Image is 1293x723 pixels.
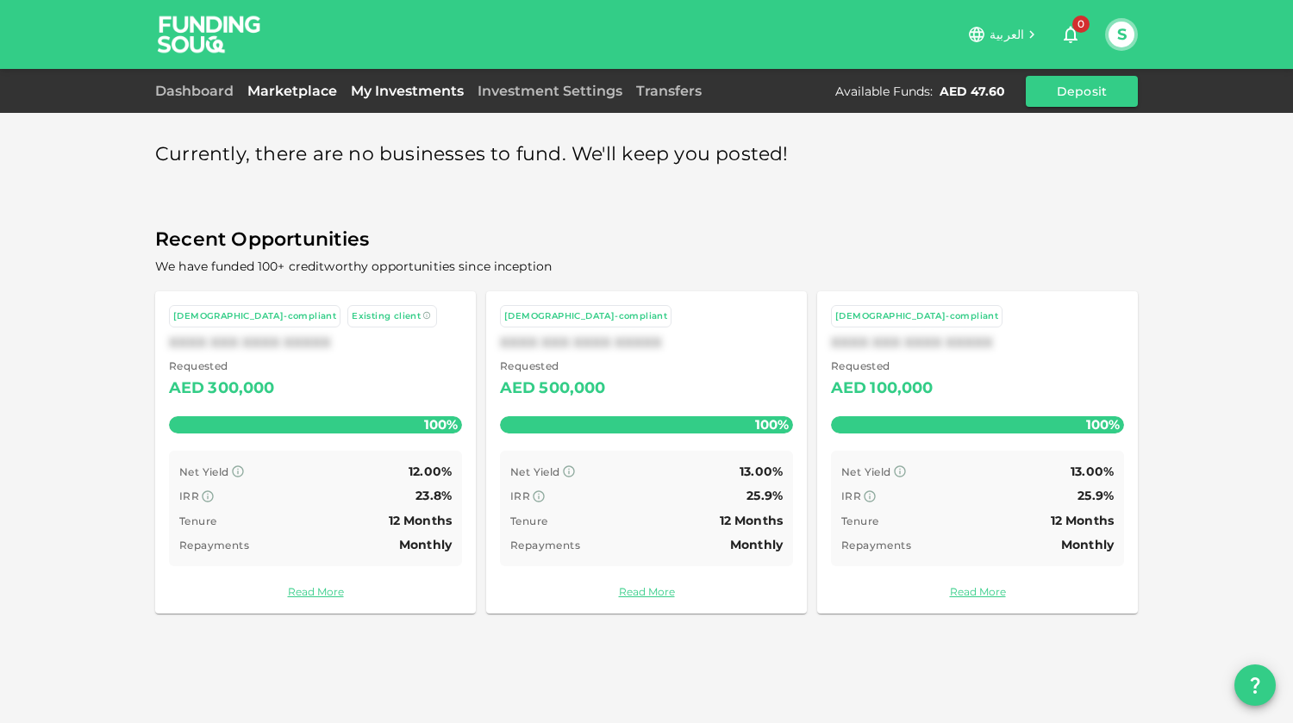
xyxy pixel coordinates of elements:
span: Net Yield [510,465,560,478]
span: Repayments [510,539,580,552]
span: Net Yield [841,465,891,478]
a: My Investments [344,83,471,99]
span: IRR [510,489,530,502]
button: question [1234,664,1276,706]
a: [DEMOGRAPHIC_DATA]-compliantXXXX XXX XXXX XXXXX Requested AED500,000100% Net Yield 13.00% IRR 25.... [486,291,807,614]
a: [DEMOGRAPHIC_DATA]-compliant Existing clientXXXX XXX XXXX XXXXX Requested AED300,000100% Net Yiel... [155,291,476,614]
span: 12 Months [1051,513,1114,528]
div: [DEMOGRAPHIC_DATA]-compliant [835,309,998,324]
a: Read More [169,583,462,600]
a: Investment Settings [471,83,629,99]
span: IRR [841,489,861,502]
span: Tenure [841,514,878,527]
span: 25.9% [1077,488,1114,503]
a: Marketplace [240,83,344,99]
div: XXXX XXX XXXX XXXXX [500,334,793,351]
div: AED [500,375,535,402]
span: 100% [420,412,462,437]
span: العربية [990,27,1024,42]
span: 12 Months [720,513,783,528]
span: Requested [831,358,934,375]
div: 500,000 [539,375,605,402]
span: Requested [169,358,275,375]
div: AED 47.60 [940,83,1005,100]
div: 100,000 [870,375,933,402]
button: 0 [1053,17,1088,52]
span: Monthly [1061,537,1114,552]
span: Recent Opportunities [155,223,1138,257]
span: Requested [500,358,606,375]
div: AED [169,375,204,402]
span: 100% [1082,412,1124,437]
span: Repayments [179,539,249,552]
a: Read More [831,583,1124,600]
span: Tenure [510,514,547,527]
div: [DEMOGRAPHIC_DATA]-compliant [173,309,336,324]
span: 12.00% [409,464,452,479]
span: Tenure [179,514,216,527]
span: IRR [179,489,199,502]
span: Monthly [399,537,452,552]
span: 12 Months [389,513,452,528]
a: [DEMOGRAPHIC_DATA]-compliantXXXX XXX XXXX XXXXX Requested AED100,000100% Net Yield 13.00% IRR 25.... [817,291,1138,614]
span: 23.8% [415,488,452,503]
div: XXXX XXX XXXX XXXXX [169,334,462,351]
div: AED [831,375,866,402]
span: 13.00% [740,464,783,479]
span: 13.00% [1071,464,1114,479]
div: Available Funds : [835,83,933,100]
span: 25.9% [746,488,783,503]
span: Repayments [841,539,911,552]
span: Currently, there are no businesses to fund. We'll keep you posted! [155,138,789,171]
button: S [1109,22,1134,47]
div: [DEMOGRAPHIC_DATA]-compliant [504,309,667,324]
div: XXXX XXX XXXX XXXXX [831,334,1124,351]
a: Read More [500,583,793,600]
button: Deposit [1026,76,1138,107]
span: 100% [751,412,793,437]
span: We have funded 100+ creditworthy opportunities since inception [155,259,552,274]
span: Monthly [730,537,783,552]
span: 0 [1072,16,1090,33]
a: Dashboard [155,83,240,99]
span: Net Yield [179,465,229,478]
a: Transfers [629,83,709,99]
div: 300,000 [208,375,274,402]
span: Existing client [352,310,421,321]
